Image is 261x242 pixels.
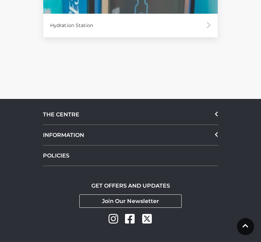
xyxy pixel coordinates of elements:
[79,194,182,208] a: Join Our Newsletter
[43,125,218,145] div: INFORMATION
[91,182,170,189] h2: GET OFFERS AND UPDATES
[43,14,218,37] div: Hydration Station
[43,104,218,125] div: THE CENTRE
[43,145,218,166] a: POLICIES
